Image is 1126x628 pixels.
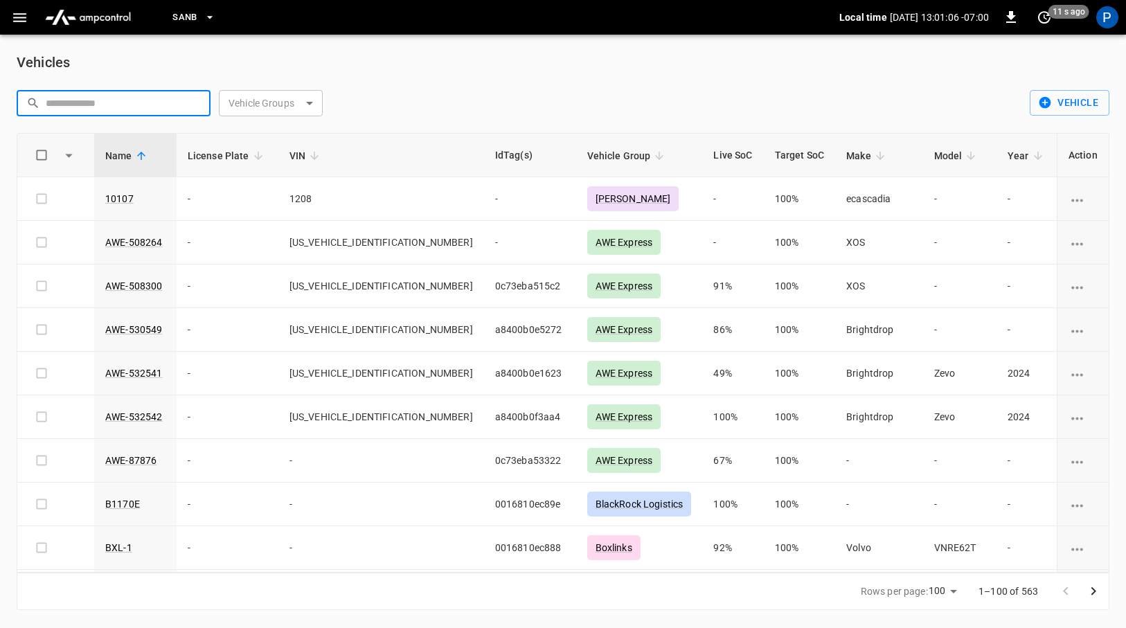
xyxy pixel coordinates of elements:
[278,395,484,439] td: [US_VEHICLE_IDENTIFICATION_NUMBER]
[997,264,1058,308] td: -
[587,448,661,473] div: AWE Express
[764,483,836,526] td: 100%
[105,147,150,164] span: Name
[278,221,484,264] td: [US_VEHICLE_IDENTIFICATION_NUMBER]
[997,439,1058,483] td: -
[702,483,763,526] td: 100%
[105,237,163,248] a: AWE-508264
[1069,279,1098,293] div: vehicle options
[997,570,1058,613] td: -
[835,570,923,613] td: Volvo
[177,526,278,570] td: -
[105,280,163,291] a: AWE-508300
[495,193,498,204] span: -
[1069,323,1098,337] div: vehicle options
[587,492,692,517] div: BlackRock Logistics
[105,368,163,379] a: AWE-532541
[702,439,763,483] td: 67%
[923,264,997,308] td: -
[484,134,576,177] th: IdTag(s)
[1069,410,1098,424] div: vehicle options
[495,237,498,248] span: -
[105,542,132,553] a: BXL-1
[835,264,923,308] td: XOS
[861,584,928,598] p: Rows per page:
[702,526,763,570] td: 92%
[764,221,836,264] td: 100%
[1057,134,1109,177] th: Action
[835,483,923,526] td: -
[177,570,278,613] td: -
[587,361,661,386] div: AWE Express
[923,221,997,264] td: -
[702,264,763,308] td: 91%
[997,352,1058,395] td: 2024
[835,439,923,483] td: -
[997,221,1058,264] td: -
[105,499,140,510] a: B1170E
[1069,366,1098,380] div: vehicle options
[495,324,562,335] span: a8400b0e5272
[495,280,561,291] span: 0c73eba515c2
[835,308,923,352] td: Brightdrop
[105,193,134,204] a: 10107
[923,177,997,221] td: -
[846,147,889,164] span: Make
[923,439,997,483] td: -
[1030,90,1109,116] button: Vehicle
[835,177,923,221] td: ecascadia
[702,352,763,395] td: 49%
[764,570,836,613] td: 100%
[839,10,887,24] p: Local time
[278,308,484,352] td: [US_VEHICLE_IDENTIFICATION_NUMBER]
[278,526,484,570] td: -
[835,221,923,264] td: XOS
[1069,497,1098,511] div: vehicle options
[1069,235,1098,249] div: vehicle options
[167,4,221,31] button: SanB
[923,352,997,395] td: Zevo
[997,395,1058,439] td: 2024
[764,308,836,352] td: 100%
[1069,541,1098,555] div: vehicle options
[890,10,989,24] p: [DATE] 13:01:06 -07:00
[1069,192,1098,206] div: vehicle options
[923,526,997,570] td: VNRE62T
[105,455,157,466] a: AWE-87876
[997,526,1058,570] td: -
[495,411,561,422] span: a8400b0f3aa4
[177,352,278,395] td: -
[1033,6,1055,28] button: set refresh interval
[177,221,278,264] td: -
[278,352,484,395] td: [US_VEHICLE_IDENTIFICATION_NUMBER]
[702,177,763,221] td: -
[177,177,278,221] td: -
[702,308,763,352] td: 86%
[105,324,163,335] a: AWE-530549
[923,483,997,526] td: -
[1048,5,1089,19] span: 11 s ago
[587,404,661,429] div: AWE Express
[495,368,562,379] span: a8400b0e1623
[764,439,836,483] td: 100%
[587,535,641,560] div: Boxlinks
[835,395,923,439] td: Brightdrop
[495,499,561,510] span: 0016810ec89e
[587,273,661,298] div: AWE Express
[764,395,836,439] td: 100%
[997,483,1058,526] td: -
[587,317,661,342] div: AWE Express
[1096,6,1118,28] div: profile-icon
[172,10,197,26] span: SanB
[764,177,836,221] td: 100%
[1008,147,1047,164] span: Year
[764,264,836,308] td: 100%
[278,264,484,308] td: [US_VEHICLE_IDENTIFICATION_NUMBER]
[188,147,267,164] span: License Plate
[1069,454,1098,467] div: vehicle options
[923,395,997,439] td: Zevo
[587,186,679,211] div: [PERSON_NAME]
[495,455,562,466] span: 0c73eba53322
[923,570,997,613] td: VNRE62T
[929,581,962,601] div: 100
